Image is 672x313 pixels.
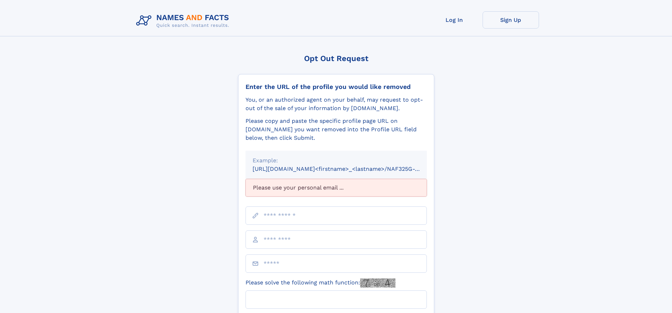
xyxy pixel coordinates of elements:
small: [URL][DOMAIN_NAME]<firstname>_<lastname>/NAF325G-xxxxxxxx [253,165,440,172]
label: Please solve the following math function: [246,278,395,288]
a: Sign Up [483,11,539,29]
div: Please copy and paste the specific profile page URL on [DOMAIN_NAME] you want removed into the Pr... [246,117,427,142]
div: Please use your personal email ... [246,179,427,197]
div: Opt Out Request [238,54,434,63]
div: Example: [253,156,420,165]
div: You, or an authorized agent on your behalf, may request to opt-out of the sale of your informatio... [246,96,427,113]
a: Log In [426,11,483,29]
img: Logo Names and Facts [133,11,235,30]
div: Enter the URL of the profile you would like removed [246,83,427,91]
